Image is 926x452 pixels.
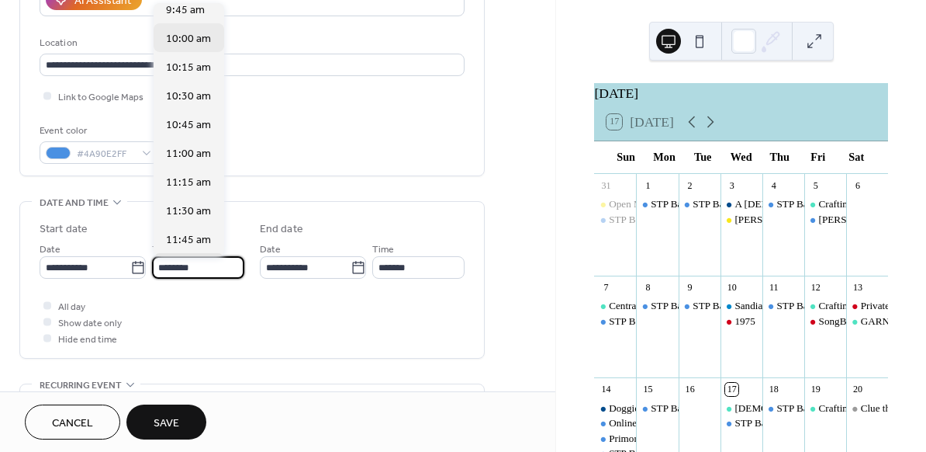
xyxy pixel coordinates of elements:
[594,299,636,313] div: Central Colorado Humanist
[693,197,859,211] div: STP Baby with the bath water rehearsals
[804,315,846,329] div: SongBird Rehearsal
[683,281,696,294] div: 9
[720,197,762,211] div: A Church Board Meeting
[846,315,888,329] div: GARNA presents Colorado Environmental Film Fest
[799,141,838,173] div: Fri
[641,179,655,192] div: 1
[166,175,211,191] span: 11:15 am
[40,195,109,211] span: Date and time
[809,281,822,294] div: 12
[372,242,394,258] span: Time
[693,299,859,313] div: STP Baby with the bath water rehearsals
[609,197,650,211] div: Open Mic
[260,242,281,258] span: Date
[762,299,804,313] div: STP Baby with the bath water rehearsals
[725,281,738,294] div: 10
[819,299,880,313] div: Crafting Circle
[594,315,636,329] div: STP Baby with the bath water rehearsals
[40,221,88,238] div: Start date
[734,299,845,313] div: Sandia Hearing Aid Center
[683,383,696,396] div: 16
[636,197,678,211] div: STP Baby with the bath water rehearsals
[609,213,775,227] div: STP Baby with the bath water rehearsals
[152,242,174,258] span: Time
[734,315,755,329] div: 1975
[819,315,901,329] div: SongBird Rehearsal
[166,60,211,76] span: 10:15 am
[734,416,900,430] div: STP Baby with the bath water rehearsals
[683,179,696,192] div: 2
[40,35,461,51] div: Location
[594,197,636,211] div: Open Mic
[58,89,143,106] span: Link to Google Maps
[851,179,864,192] div: 6
[734,197,921,211] div: A [DEMOGRAPHIC_DATA] Board Meeting
[760,141,799,173] div: Thu
[861,402,924,415] div: Clue the Movie
[166,232,211,249] span: 11:45 am
[126,405,206,440] button: Save
[767,281,780,294] div: 11
[77,146,134,162] span: #4A90E2FF
[679,197,720,211] div: STP Baby with the bath water rehearsals
[645,141,684,173] div: Mon
[767,179,780,192] div: 4
[166,203,211,220] span: 11:30 am
[720,213,762,227] div: Matt Flinner Trio opening guest Briony Hunn
[720,402,762,415] div: Shamanic Healing Circle with Sarah Sol
[606,141,645,173] div: Sun
[58,315,122,332] span: Show date only
[609,416,828,430] div: Online Silent Auction for Campout for the cause ends
[166,146,211,162] span: 11:00 am
[166,117,211,134] span: 10:45 am
[636,402,678,415] div: STP Baby with the bath water rehearsals
[651,299,817,313] div: STP Baby with the bath water rehearsals
[40,242,60,258] span: Date
[809,383,822,396] div: 19
[641,383,655,396] div: 15
[762,197,804,211] div: STP Baby with the bath water rehearsals
[720,416,762,430] div: STP Baby with the bath water rehearsals
[609,299,738,313] div: Central [US_STATE] Humanist
[609,402,671,415] div: Doggie Market
[40,123,156,139] div: Event color
[809,179,822,192] div: 5
[804,299,846,313] div: Crafting Circle
[594,416,636,430] div: Online Silent Auction for Campout for the cause ends
[837,141,876,173] div: Sat
[636,299,678,313] div: STP Baby with the bath water rehearsals
[762,402,804,415] div: STP Baby with the bath water rehearsals
[651,402,817,415] div: STP Baby with the bath water rehearsals
[166,31,211,47] span: 10:00 am
[804,402,846,415] div: Crafting Circle
[25,405,120,440] button: Cancel
[720,315,762,329] div: 1975
[260,221,303,238] div: End date
[767,383,780,396] div: 18
[166,2,205,19] span: 9:45 am
[599,383,613,396] div: 14
[851,383,864,396] div: 20
[846,299,888,313] div: Private rehearsal
[651,197,817,211] div: STP Baby with the bath water rehearsals
[599,179,613,192] div: 31
[609,315,775,329] div: STP Baby with the bath water rehearsals
[846,402,888,415] div: Clue the Movie
[725,179,738,192] div: 3
[683,141,722,173] div: Tue
[40,377,122,394] span: Recurring event
[725,383,738,396] div: 17
[52,415,93,432] span: Cancel
[58,332,117,348] span: Hide end time
[599,281,613,294] div: 7
[641,281,655,294] div: 8
[154,415,179,432] span: Save
[819,197,880,211] div: Crafting Circle
[58,299,85,315] span: All day
[851,281,864,294] div: 13
[166,89,211,105] span: 10:30 am
[594,402,636,415] div: Doggie Market
[804,213,846,227] div: Salida Moth Mixed ages auditions
[722,141,761,173] div: Wed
